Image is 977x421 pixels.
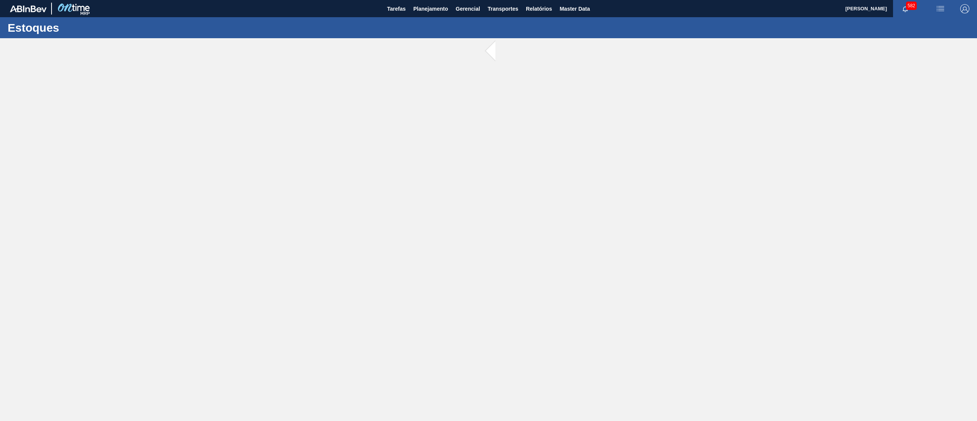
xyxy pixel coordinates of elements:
span: Gerencial [456,4,480,13]
img: TNhmsLtSVTkK8tSr43FrP2fwEKptu5GPRR3wAAAABJRU5ErkJggg== [10,5,47,12]
h1: Estoques [8,23,143,32]
span: Master Data [559,4,590,13]
span: Relatórios [526,4,552,13]
span: Planejamento [413,4,448,13]
span: Transportes [488,4,518,13]
button: Notificações [893,3,917,14]
span: 582 [906,2,917,10]
img: userActions [936,4,945,13]
span: Tarefas [387,4,406,13]
img: Logout [960,4,969,13]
